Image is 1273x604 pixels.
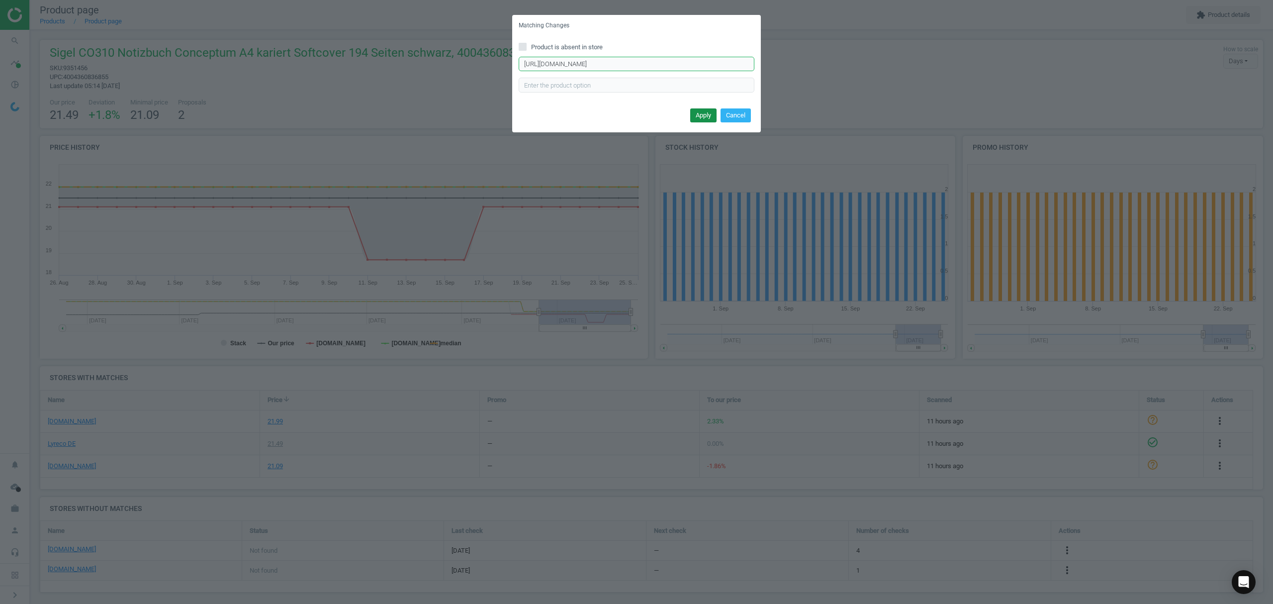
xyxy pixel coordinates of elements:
[1232,570,1256,594] div: Open Intercom Messenger
[519,78,754,93] input: Enter the product option
[690,108,717,122] button: Apply
[529,43,605,52] span: Product is absent in store
[721,108,751,122] button: Cancel
[519,21,569,30] h5: Matching Changes
[519,57,754,72] input: Enter correct product URL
